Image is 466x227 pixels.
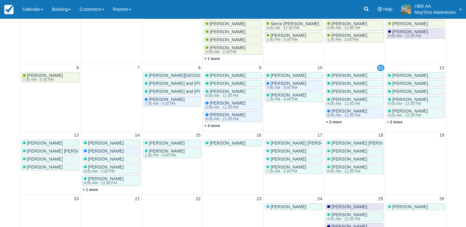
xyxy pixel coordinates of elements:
[204,57,220,61] a: + 1 more
[392,97,428,102] span: [PERSON_NAME]
[387,72,445,79] a: [PERSON_NAME]
[270,73,306,78] span: [PERSON_NAME]
[326,203,384,210] a: [PERSON_NAME]
[143,96,201,106] a: [PERSON_NAME]7:30 AM - 5:30 PM
[265,20,323,31] a: Sierra [PERSON_NAME]8:00 AM - 12:30 PM
[136,65,141,71] a: 7
[327,217,366,221] div: 8:00 AM - 12:30 PM
[326,108,384,118] a: [PERSON_NAME]8:00 AM - 12:30 PM
[438,65,445,71] a: 12
[204,44,262,55] a: [PERSON_NAME]8:00 AM - 3:30 PM
[326,211,384,222] a: [PERSON_NAME]8:00 AM - 12:30 PM
[270,93,306,98] span: [PERSON_NAME]
[134,132,141,139] a: 14
[270,21,319,26] span: Sierra [PERSON_NAME]
[145,102,184,106] div: 7:30 AM - 5:30 PM
[331,109,367,113] span: [PERSON_NAME]
[21,140,79,146] a: [PERSON_NAME]
[210,112,245,117] span: [PERSON_NAME]
[21,164,79,170] a: [PERSON_NAME]
[266,26,318,30] div: 8:00 AM - 12:30 PM
[21,156,79,162] a: [PERSON_NAME]
[4,5,14,14] img: checkfront-main-nav-mini-logo.png
[331,204,367,209] span: [PERSON_NAME]
[326,140,384,146] a: [PERSON_NAME] [PERSON_NAME]
[88,141,124,145] span: [PERSON_NAME]
[388,102,427,106] div: 8:00 AM - 12:30 PM
[143,72,201,79] a: [PERSON_NAME][GEOGRAPHIC_DATA]
[327,26,366,30] div: 8:00 AM - 12:30 PM
[331,21,367,26] span: [PERSON_NAME]
[149,97,184,102] span: [PERSON_NAME]
[331,97,367,102] span: [PERSON_NAME]
[331,33,367,38] span: [PERSON_NAME]
[326,20,384,31] a: [PERSON_NAME]8:00 AM - 12:30 PM
[204,88,262,98] a: [PERSON_NAME]8:00 AM - 12:30 PM
[326,156,384,162] a: [PERSON_NAME]
[331,141,404,145] span: [PERSON_NAME] [PERSON_NAME]
[73,196,80,202] a: 20
[392,73,428,78] span: [PERSON_NAME]
[327,38,366,42] div: 1:30 PM - 5:00 PM
[210,45,245,50] span: [PERSON_NAME]
[266,169,305,173] div: 7:30 AM - 5:30 PM
[204,140,262,146] a: [PERSON_NAME]
[149,81,230,86] span: [PERSON_NAME] and [PERSON_NAME]
[205,106,244,109] div: 8:00 AM - 12:30 PM
[326,120,342,124] a: + 2 more
[21,72,79,82] a: [PERSON_NAME]7:30 AM - 5:30 PM
[27,73,63,78] span: [PERSON_NAME]
[21,148,79,154] a: [PERSON_NAME] [PERSON_NAME]
[387,120,403,124] a: + 2 more
[377,65,384,71] a: 11
[326,164,384,174] a: [PERSON_NAME]8:00 AM - 12:30 PM
[149,149,184,153] span: [PERSON_NAME]
[326,32,384,42] a: [PERSON_NAME]1:30 PM - 5:00 PM
[377,196,384,202] a: 25
[204,111,262,122] a: [PERSON_NAME]8:00 AM - 12:30 PM
[326,148,384,154] a: [PERSON_NAME]
[82,175,140,186] a: [PERSON_NAME]8:00 AM - 12:30 PM
[265,80,323,90] a: [PERSON_NAME]7:00 AM - 5:00 PM
[270,165,306,169] span: [PERSON_NAME]
[326,96,384,106] a: [PERSON_NAME]8:00 AM - 12:30 PM
[438,132,445,139] a: 19
[204,80,262,87] a: [PERSON_NAME]
[331,81,367,86] span: [PERSON_NAME]
[205,50,244,54] div: 8:00 AM - 3:30 PM
[388,113,427,117] div: 8:00 AM - 12:30 PM
[204,36,262,43] a: [PERSON_NAME]
[378,7,382,11] i: Help
[387,88,445,95] a: [PERSON_NAME]
[149,73,230,78] span: [PERSON_NAME][GEOGRAPHIC_DATA]
[316,196,323,202] a: 24
[82,156,140,162] a: [PERSON_NAME]
[23,78,62,82] div: 7:30 AM - 5:30 PM
[327,113,366,117] div: 8:00 AM - 12:30 PM
[143,140,201,146] a: [PERSON_NAME]
[205,117,244,121] div: 8:00 AM - 12:30 PM
[438,196,445,202] a: 26
[88,176,124,181] span: [PERSON_NAME]
[27,157,63,161] span: [PERSON_NAME]
[265,72,323,79] a: [PERSON_NAME]
[204,100,262,110] a: [PERSON_NAME]8:00 AM - 12:30 PM
[270,33,306,38] span: [PERSON_NAME]
[143,80,201,87] a: [PERSON_NAME] and [PERSON_NAME]
[392,81,428,86] span: [PERSON_NAME]
[266,86,305,90] div: 7:00 AM - 5:00 PM
[84,169,123,173] div: 8:00 AM - 3:30 PM
[82,148,140,154] a: [PERSON_NAME]
[327,169,366,173] div: 8:00 AM - 12:30 PM
[143,88,201,95] a: [PERSON_NAME] and [PERSON_NAME]
[27,165,63,169] span: [PERSON_NAME]
[204,124,220,128] a: + 3 more
[88,157,124,161] span: [PERSON_NAME]
[194,132,202,139] a: 15
[204,28,262,35] a: [PERSON_NAME]
[387,80,445,87] a: [PERSON_NAME]
[326,72,384,79] a: [PERSON_NAME]
[270,149,306,153] span: [PERSON_NAME]
[255,196,263,202] a: 23
[326,80,384,87] a: [PERSON_NAME]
